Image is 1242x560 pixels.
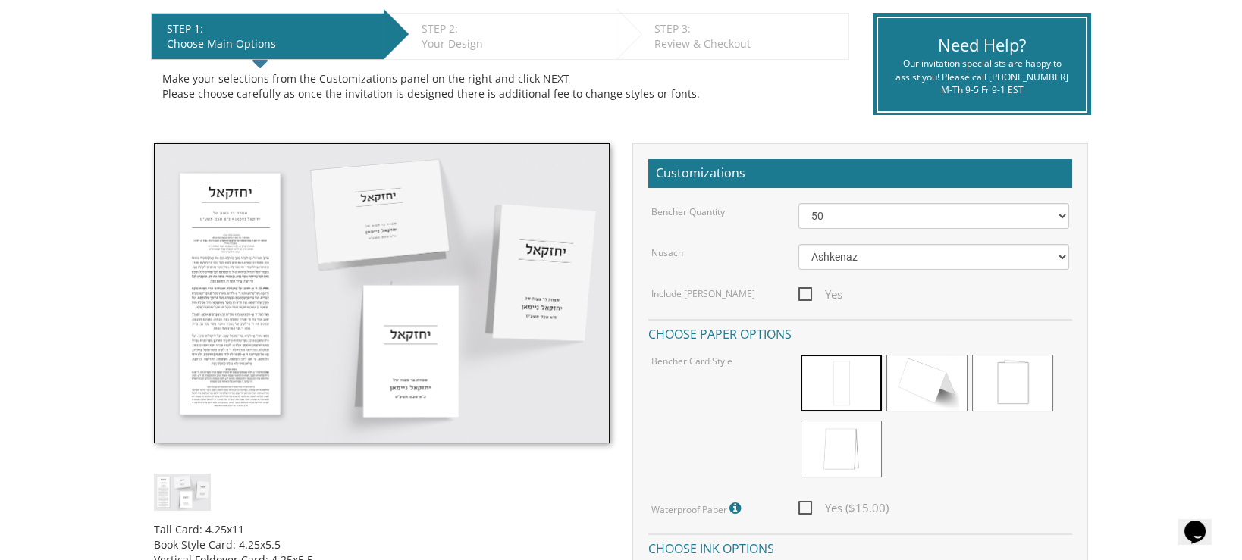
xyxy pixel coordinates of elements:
[167,21,376,36] div: STEP 1:
[167,36,376,52] div: Choose Main Options
[648,159,1072,188] h2: Customizations
[798,499,889,518] span: Yes ($15.00)
[1178,499,1227,545] iframe: chat widget
[651,499,745,518] label: Waterproof Paper
[654,21,841,36] div: STEP 3:
[648,319,1072,346] h4: Choose paper options
[154,143,610,443] img: cbstyle6.jpg
[654,36,841,52] div: Review & Checkout
[651,287,755,300] label: Include [PERSON_NAME]
[889,33,1074,57] div: Need Help?
[162,71,838,102] div: Make your selections from the Customizations panel on the right and click NEXT Please choose care...
[889,57,1074,95] div: Our invitation specialists are happy to assist you! Please call [PHONE_NUMBER] M-Th 9-5 Fr 9-1 EST
[651,355,732,368] label: Bencher Card Style
[422,36,609,52] div: Your Design
[648,533,1072,560] h4: Choose ink options
[798,285,842,304] span: Yes
[651,205,725,218] label: Bencher Quantity
[651,246,683,259] label: Nusach
[422,21,609,36] div: STEP 2:
[154,474,211,511] img: cbstyle6.jpg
